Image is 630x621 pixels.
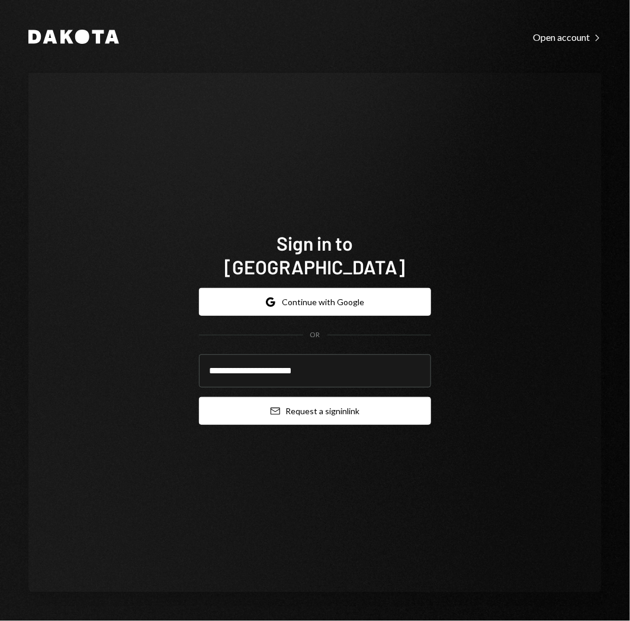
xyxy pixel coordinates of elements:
div: OR [310,330,320,340]
button: Continue with Google [199,288,431,316]
button: Request a signinlink [199,397,431,425]
h1: Sign in to [GEOGRAPHIC_DATA] [199,231,431,279]
div: Open account [533,31,602,43]
a: Open account [533,30,602,43]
